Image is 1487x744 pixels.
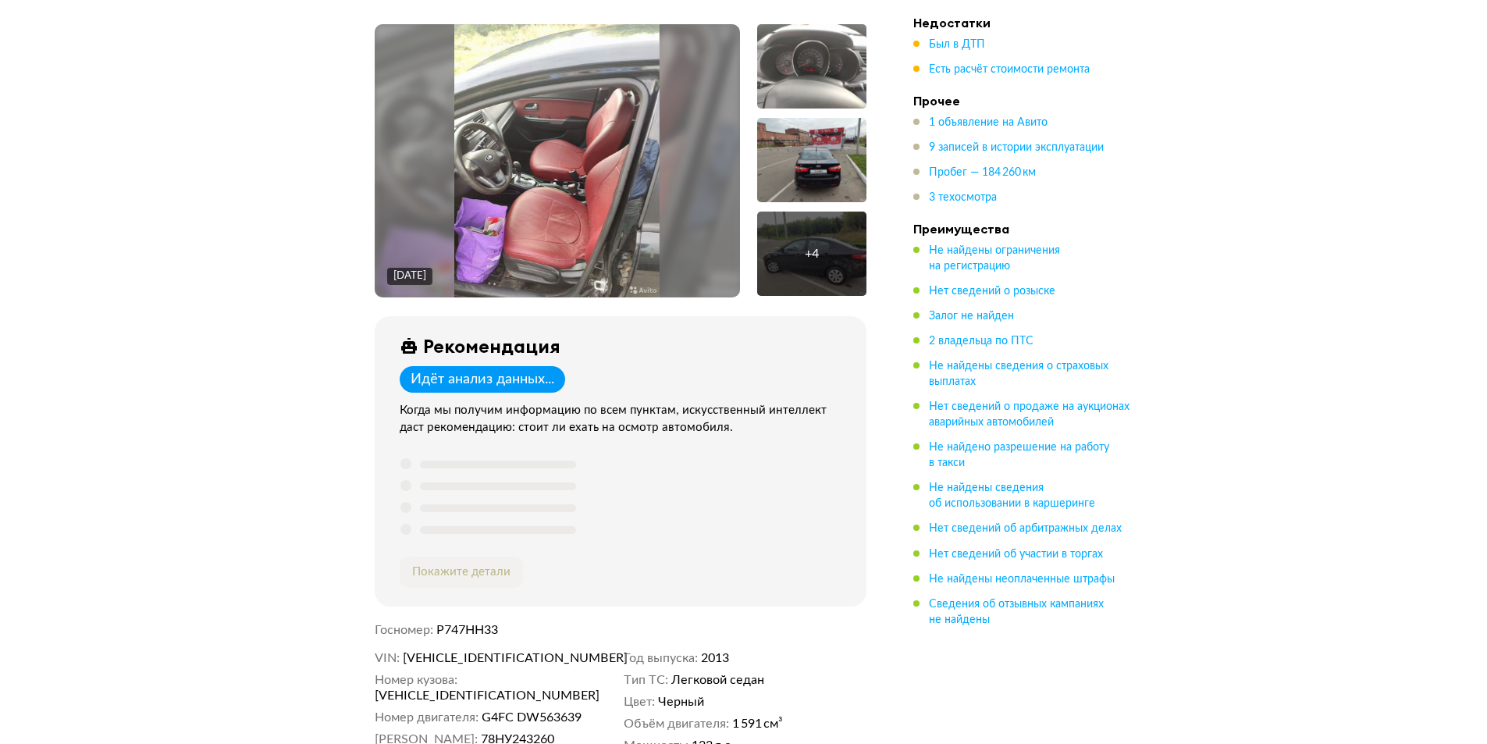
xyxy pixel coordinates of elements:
span: 1 591 см³ [732,716,783,732]
span: Пробег — 184 260 км [929,167,1036,178]
span: Был в ДТП [929,39,985,50]
h4: Недостатки [913,15,1132,30]
div: + 4 [805,246,819,262]
span: 1 объявление на Авито [929,117,1048,128]
span: G4FС DW563639 [482,710,582,725]
span: 3 техосмотра [929,192,997,203]
span: Не найдены неоплаченные штрафы [929,574,1115,585]
span: 2013 [701,650,729,666]
dt: Госномер [375,622,433,638]
span: Не найдены сведения об использовании в каршеринге [929,482,1095,509]
dt: Объём двигателя [624,716,729,732]
span: Есть расчёт стоимости ремонта [929,64,1090,75]
dt: Год выпуска [624,650,698,666]
span: [VEHICLE_IDENTIFICATION_NUMBER] [375,688,554,703]
div: Рекомендация [423,335,560,357]
span: Нет сведений об арбитражных делах [929,523,1122,534]
dt: Номер двигателя [375,710,478,725]
div: Идёт анализ данных... [411,371,554,388]
span: Залог не найден [929,311,1014,322]
span: Сведения об отзывных кампаниях не найдены [929,599,1104,625]
span: [VEHICLE_IDENTIFICATION_NUMBER] [403,650,582,666]
span: 9 записей в истории эксплуатации [929,142,1104,153]
span: Не найдено разрешение на работу в такси [929,442,1109,468]
span: Легковой седан [671,672,764,688]
span: Р747НН33 [436,624,498,636]
span: Покажите детали [412,566,510,578]
dt: Номер кузова [375,672,457,688]
dt: Цвет [624,694,655,710]
dt: Тип ТС [624,672,668,688]
h4: Преимущества [913,221,1132,237]
span: Нет сведений о продаже на аукционах аварийных автомобилей [929,401,1129,428]
span: Не найдены сведения о страховых выплатах [929,361,1108,387]
span: Нет сведений о розыске [929,286,1055,297]
span: Не найдены ограничения на регистрацию [929,245,1060,272]
div: Когда мы получим информацию по всем пунктам, искусственный интеллект даст рекомендацию: стоит ли ... [400,402,848,436]
img: Main car [454,24,660,297]
h4: Прочее [913,93,1132,109]
span: 2 владельца по ПТС [929,336,1033,347]
button: Покажите детали [400,557,523,588]
dt: VIN [375,650,400,666]
span: Нет сведений об участии в торгах [929,549,1103,560]
div: [DATE] [393,269,426,283]
span: Черный [658,694,704,710]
